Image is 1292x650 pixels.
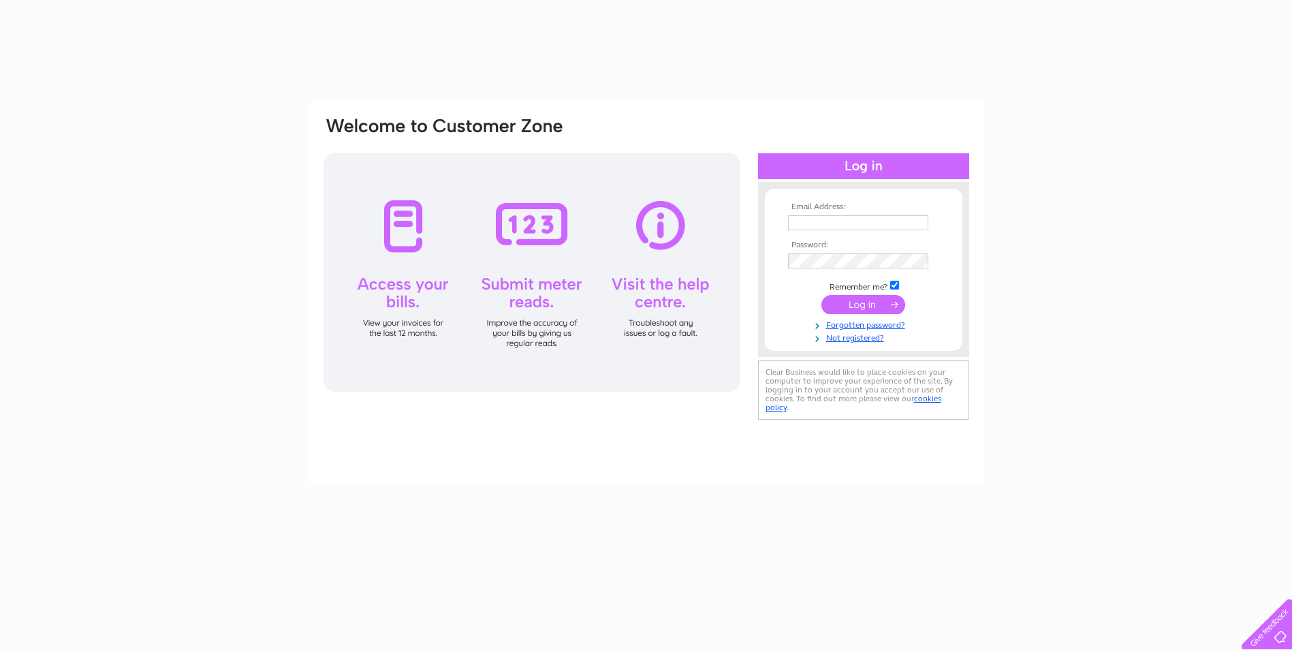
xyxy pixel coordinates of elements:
[913,256,924,266] img: npw-badge-icon-locked.svg
[785,279,943,292] td: Remember me?
[821,295,905,314] input: Submit
[758,360,969,420] div: Clear Business would like to place cookies on your computer to improve your experience of the sit...
[788,318,943,330] a: Forgotten password?
[913,217,924,228] img: npw-badge-icon-locked.svg
[766,394,941,412] a: cookies policy
[788,330,943,343] a: Not registered?
[785,241,943,250] th: Password:
[785,202,943,212] th: Email Address:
